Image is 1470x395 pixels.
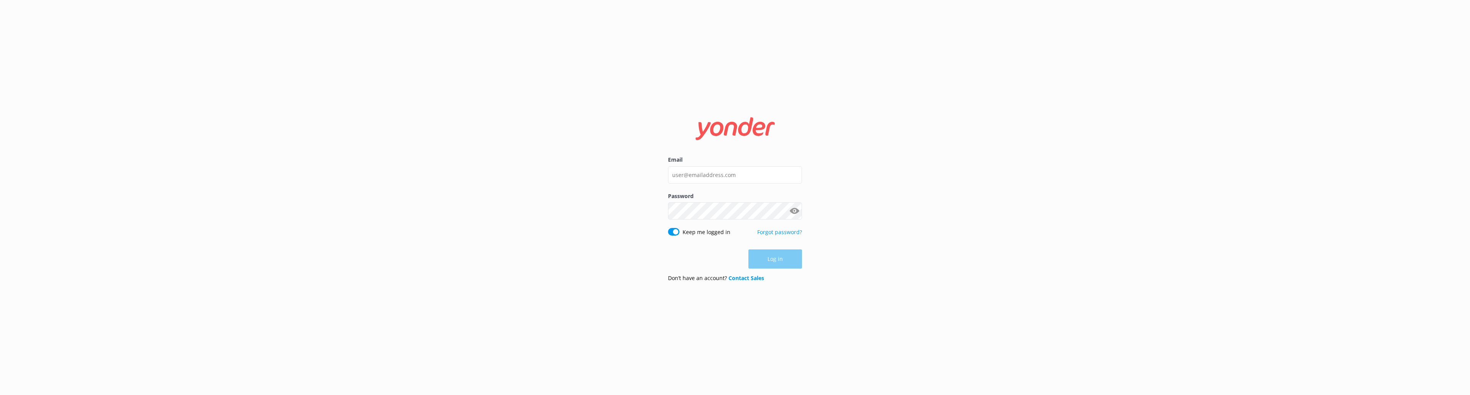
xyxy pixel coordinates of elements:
[668,274,764,282] p: Don’t have an account?
[668,156,802,164] label: Email
[757,228,802,236] a: Forgot password?
[683,228,730,236] label: Keep me logged in
[668,166,802,184] input: user@emailaddress.com
[728,274,764,282] a: Contact Sales
[787,203,802,219] button: Show password
[668,192,802,200] label: Password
